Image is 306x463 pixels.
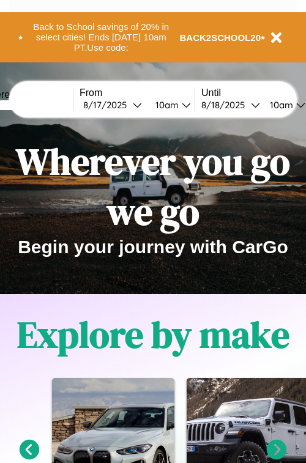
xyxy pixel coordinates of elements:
b: BACK2SCHOOL20 [180,32,261,43]
button: Back to School savings of 20% in select cities! Ends [DATE] 10am PT.Use code: [23,18,180,56]
div: 8 / 18 / 2025 [201,99,251,111]
label: From [80,87,195,98]
div: 10am [264,99,296,111]
div: 10am [149,99,182,111]
button: 8/17/2025 [80,98,146,111]
div: 8 / 17 / 2025 [83,99,133,111]
h1: Explore by make [17,309,289,360]
button: 10am [146,98,195,111]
